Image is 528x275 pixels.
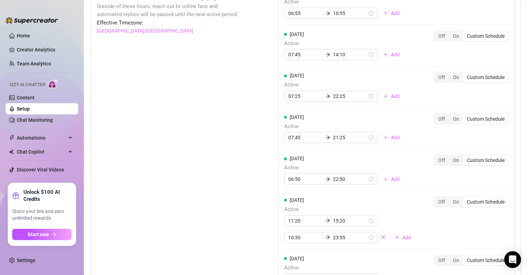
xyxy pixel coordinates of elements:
span: Share your link and earn unlimited rewards [12,208,72,222]
input: End time [333,234,367,241]
img: AI Chatter [48,79,59,89]
input: Start time [288,9,323,17]
div: On [449,255,463,265]
div: On [449,114,463,124]
span: arrow-right [325,235,330,240]
span: close [381,235,386,240]
span: [DATE] [290,31,304,37]
span: Add [391,93,400,99]
div: Custom Schedule [463,31,508,41]
span: Add [402,235,411,240]
input: End time [333,51,367,58]
span: arrow-right [325,94,330,99]
span: plus [383,135,388,140]
input: End time [333,134,367,141]
span: [DATE] [290,197,304,203]
img: Chat Copilot [9,149,14,154]
span: Chat Copilot [17,146,66,157]
a: Setup [17,106,30,112]
div: Off [434,155,449,165]
span: Start now [28,232,49,237]
button: Add [378,174,405,185]
a: Creator Analytics [17,44,73,55]
input: End time [333,217,367,225]
a: Settings [17,258,35,263]
span: [DATE] [290,156,304,161]
div: On [449,31,463,41]
input: End time [333,92,367,100]
button: Add [378,91,405,102]
div: On [449,155,463,165]
div: segmented control [434,155,509,166]
div: segmented control [434,113,509,125]
input: Start time [288,92,323,100]
a: Home [17,33,30,38]
button: Add [389,232,417,243]
span: Add [391,135,400,140]
input: Start time [288,234,323,241]
input: Start time [288,217,323,225]
div: Open Intercom Messenger [504,251,521,268]
span: Active [284,40,405,48]
span: Add [391,52,400,57]
a: [GEOGRAPHIC_DATA]/[GEOGRAPHIC_DATA] [97,27,193,35]
span: thunderbolt [9,135,15,141]
span: [DATE] [290,114,304,120]
div: Custom Schedule [463,197,508,207]
span: Add [391,176,400,182]
span: plus [395,235,399,240]
div: Off [434,255,449,265]
div: segmented control [434,196,509,207]
span: plus [383,177,388,182]
div: Off [434,197,449,207]
span: arrow-right [325,177,330,182]
span: Active [284,205,417,214]
span: gift [12,192,19,199]
div: Off [434,31,449,41]
div: Off [434,114,449,124]
button: Start nowarrow-right [12,229,72,240]
span: [DATE] [290,256,304,261]
span: arrow-right [325,218,330,223]
img: logo-BBDzfeDw.svg [6,17,58,24]
a: Discover Viral Videos [17,167,64,172]
span: Active [284,122,405,131]
a: Team Analytics [17,61,51,66]
span: Izzy AI Chatter [10,82,45,88]
span: Add [391,10,400,16]
span: Automations [17,132,66,143]
span: plus [383,94,388,99]
a: Content [17,95,35,100]
button: Add [378,132,405,143]
div: On [449,197,463,207]
button: Add [378,8,405,19]
button: Add [378,49,405,60]
input: End time [333,9,367,17]
span: [DATE] [290,73,304,78]
div: On [449,72,463,82]
span: arrow-right [52,232,57,237]
span: arrow-right [325,11,330,16]
span: Active [284,81,405,89]
div: Off [434,72,449,82]
input: Start time [288,134,323,141]
div: segmented control [434,255,509,266]
span: Active [284,264,417,272]
strong: Unlock $100 AI Credits [23,189,72,203]
div: Custom Schedule [463,155,508,165]
div: segmented control [434,30,509,42]
input: Start time [288,51,323,58]
div: Custom Schedule [463,72,508,82]
input: Start time [288,175,323,183]
span: plus [383,10,388,15]
span: arrow-right [325,52,330,57]
span: arrow-right [325,135,330,140]
div: Custom Schedule [463,255,508,265]
span: Active [284,164,405,172]
input: End time [333,175,367,183]
a: Chat Monitoring [17,117,53,123]
div: Custom Schedule [463,114,508,124]
span: plus [383,52,388,57]
span: Effective Timezone: [97,19,243,27]
div: segmented control [434,72,509,83]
